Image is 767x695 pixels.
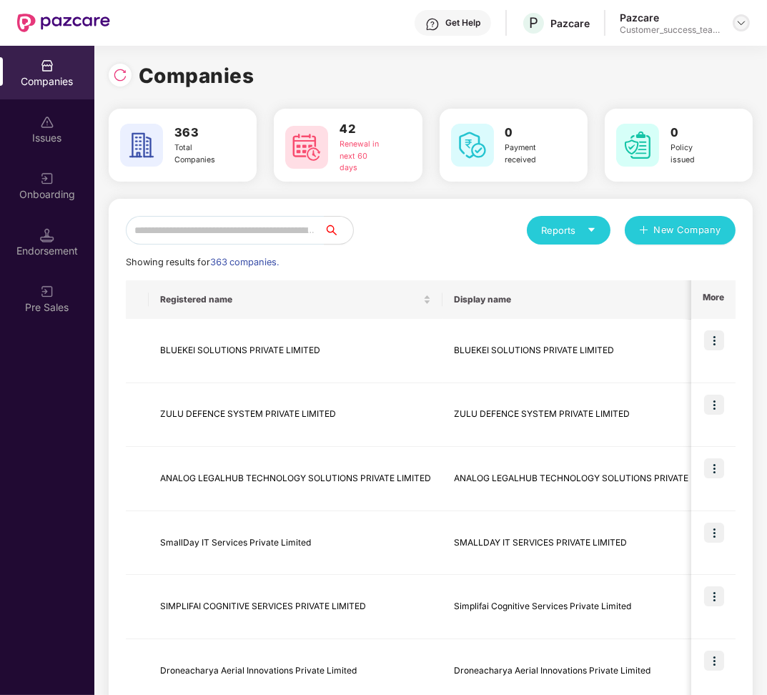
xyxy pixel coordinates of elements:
[210,257,279,267] span: 363 companies.
[442,447,736,511] td: ANALOG LEGALHUB TECHNOLOGY SOLUTIONS PRIVATE LIMITED
[149,447,442,511] td: ANALOG LEGALHUB TECHNOLOGY SOLUTIONS PRIVATE LIMITED
[445,17,480,29] div: Get Help
[120,124,163,167] img: svg+xml;base64,PHN2ZyB4bWxucz0iaHR0cDovL3d3dy53My5vcmcvMjAwMC9zdmciIHdpZHRoPSI2MCIgaGVpZ2h0PSI2MC...
[704,458,724,478] img: icon
[670,142,716,167] div: Policy issued
[40,228,54,242] img: svg+xml;base64,PHN2ZyB3aWR0aD0iMTQuNSIgaGVpZ2h0PSIxNC41IiB2aWV3Qm94PSIwIDAgMTYgMTYiIGZpbGw9Im5vbm...
[442,383,736,448] td: ZULU DEFENCE SYSTEM PRIVATE LIMITED
[616,124,659,167] img: svg+xml;base64,PHN2ZyB4bWxucz0iaHR0cDovL3d3dy53My5vcmcvMjAwMC9zdmciIHdpZHRoPSI2MCIgaGVpZ2h0PSI2MC...
[40,115,54,129] img: svg+xml;base64,PHN2ZyBpZD0iSXNzdWVzX2Rpc2FibGVkIiB4bWxucz0iaHR0cDovL3d3dy53My5vcmcvMjAwMC9zdmciIH...
[505,142,551,167] div: Payment received
[149,575,442,639] td: SIMPLIFAI COGNITIVE SERVICES PRIVATE LIMITED
[149,319,442,383] td: BLUEKEI SOLUTIONS PRIVATE LIMITED
[704,586,724,606] img: icon
[40,59,54,73] img: svg+xml;base64,PHN2ZyBpZD0iQ29tcGFuaWVzIiB4bWxucz0iaHR0cDovL3d3dy53My5vcmcvMjAwMC9zdmciIHdpZHRoPS...
[442,280,736,319] th: Display name
[324,225,353,236] span: search
[704,523,724,543] img: icon
[149,280,442,319] th: Registered name
[174,142,220,167] div: Total Companies
[451,124,494,167] img: svg+xml;base64,PHN2ZyB4bWxucz0iaHR0cDovL3d3dy53My5vcmcvMjAwMC9zdmciIHdpZHRoPSI2MCIgaGVpZ2h0PSI2MC...
[324,216,354,245] button: search
[529,14,538,31] span: P
[340,139,385,175] div: Renewal in next 60 days
[442,319,736,383] td: BLUEKEI SOLUTIONS PRIVATE LIMITED
[620,11,720,24] div: Pazcare
[174,124,220,142] h3: 363
[40,172,54,186] img: svg+xml;base64,PHN2ZyB3aWR0aD0iMjAiIGhlaWdodD0iMjAiIHZpZXdCb3g9IjAgMCAyMCAyMCIgZmlsbD0ibm9uZSIgeG...
[505,124,551,142] h3: 0
[285,126,328,169] img: svg+xml;base64,PHN2ZyB4bWxucz0iaHR0cDovL3d3dy53My5vcmcvMjAwMC9zdmciIHdpZHRoPSI2MCIgaGVpZ2h0PSI2MC...
[126,257,279,267] span: Showing results for
[670,124,716,142] h3: 0
[425,17,440,31] img: svg+xml;base64,PHN2ZyBpZD0iSGVscC0zMngzMiIgeG1sbnM9Imh0dHA6Ly93d3cudzMub3JnLzIwMDAvc3ZnIiB3aWR0aD...
[736,17,747,29] img: svg+xml;base64,PHN2ZyBpZD0iRHJvcGRvd24tMzJ4MzIiIHhtbG5zPSJodHRwOi8vd3d3LnczLm9yZy8yMDAwL3N2ZyIgd2...
[442,575,736,639] td: Simplifai Cognitive Services Private Limited
[17,14,110,32] img: New Pazcare Logo
[340,120,385,139] h3: 42
[704,651,724,671] img: icon
[625,216,736,245] button: plusNew Company
[40,285,54,299] img: svg+xml;base64,PHN2ZyB3aWR0aD0iMjAiIGhlaWdodD0iMjAiIHZpZXdCb3g9IjAgMCAyMCAyMCIgZmlsbD0ibm9uZSIgeG...
[160,294,420,305] span: Registered name
[654,223,722,237] span: New Company
[691,280,736,319] th: More
[454,294,714,305] span: Display name
[550,16,590,30] div: Pazcare
[704,330,724,350] img: icon
[139,60,254,92] h1: Companies
[149,383,442,448] td: ZULU DEFENCE SYSTEM PRIVATE LIMITED
[620,24,720,36] div: Customer_success_team_lead
[639,225,648,237] span: plus
[541,223,596,237] div: Reports
[149,511,442,576] td: SmallDay IT Services Private Limited
[113,68,127,82] img: svg+xml;base64,PHN2ZyBpZD0iUmVsb2FkLTMyeDMyIiB4bWxucz0iaHR0cDovL3d3dy53My5vcmcvMjAwMC9zdmciIHdpZH...
[587,225,596,235] span: caret-down
[442,511,736,576] td: SMALLDAY IT SERVICES PRIVATE LIMITED
[704,395,724,415] img: icon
